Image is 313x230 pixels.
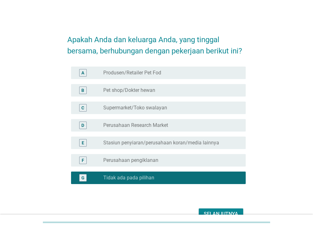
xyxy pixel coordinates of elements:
label: Perusahaan pengiklanan [103,157,158,163]
div: G [81,174,85,181]
div: B [81,87,84,93]
label: Pet shop/Dokter hewan [103,87,155,93]
div: D [81,122,84,128]
div: C [81,104,84,111]
div: A [81,69,84,76]
label: Perusahaan Research Market [103,122,168,128]
label: Tidak ada pada pilihan [103,175,154,181]
div: Selanjutnya [204,210,238,218]
label: Produsen/Retailer Pet Fod [103,70,161,76]
button: Selanjutnya [199,208,243,220]
h2: Apakah Anda dan keluarga Anda, yang tinggal bersama, berhubungan dengan pekerjaan berikut ini? [67,28,246,57]
div: F [82,157,84,163]
div: E [82,139,84,146]
label: Supermarket/Toko swalayan [103,105,167,111]
label: Stasiun penyiaran/perusahaan koran/media lainnya [103,140,219,146]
